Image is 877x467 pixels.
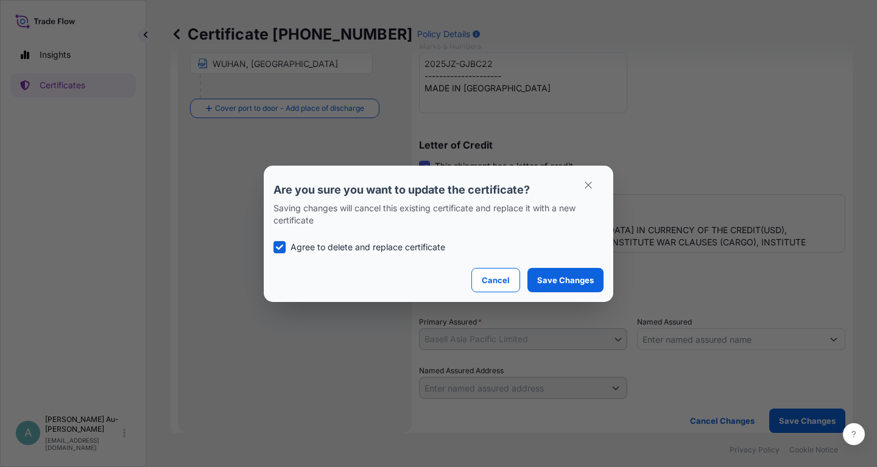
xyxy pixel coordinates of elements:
[527,268,604,292] button: Save Changes
[471,268,520,292] button: Cancel
[537,274,594,286] p: Save Changes
[482,274,510,286] p: Cancel
[273,202,604,226] p: Saving changes will cancel this existing certificate and replace it with a new certificate
[273,183,604,197] p: Are you sure you want to update the certificate?
[291,241,445,253] p: Agree to delete and replace certificate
